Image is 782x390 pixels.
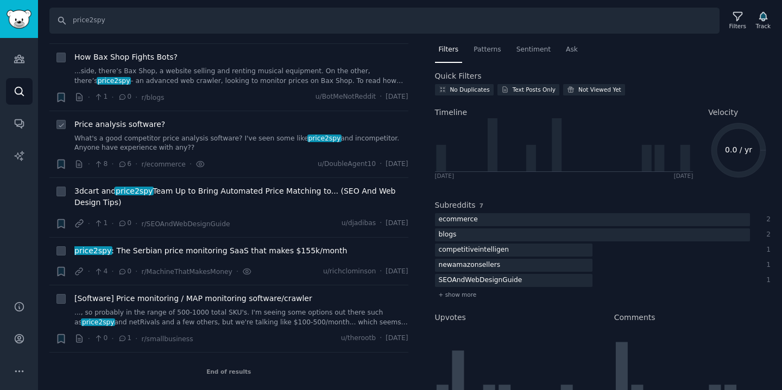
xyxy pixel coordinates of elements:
[141,161,185,168] span: r/ecommerce
[74,186,408,208] span: 3dcart and Team Up to Bring Automated Price Matching to... (SEO And Web Design Tips)
[725,145,752,154] text: 0.0 / yr
[450,86,490,93] div: No Duplicates
[474,45,501,55] span: Patterns
[118,159,131,169] span: 6
[118,267,131,277] span: 0
[7,10,31,29] img: GummySearch logo
[761,260,771,270] div: 1
[94,334,108,343] span: 0
[307,135,342,142] span: price2spy
[81,318,115,326] span: price2spy
[578,86,621,93] div: Not Viewed Yet
[141,335,193,343] span: r/smallbusiness
[94,159,108,169] span: 8
[761,245,771,255] div: 1
[435,213,482,227] div: ecommerce
[439,45,459,55] span: Filters
[380,219,382,228] span: ·
[380,267,382,277] span: ·
[74,308,408,327] a: ..., so probably in the range of 500-1000 total SKU's. I'm seeing some options out there such asp...
[435,312,466,323] h2: Upvotes
[341,334,376,343] span: u/therootb
[135,266,137,277] span: ·
[435,274,526,287] div: SEOAndWebDesignGuide
[118,334,131,343] span: 1
[94,92,108,102] span: 1
[141,94,164,101] span: r/blogs
[97,77,131,85] span: price2spy
[118,219,131,228] span: 0
[435,244,513,257] div: competitiveintelligen
[380,159,382,169] span: ·
[88,92,90,103] span: ·
[111,92,113,103] span: ·
[435,228,461,242] div: blogs
[74,119,165,130] a: Price analysis software?
[74,293,312,304] a: [Software] Price monitoring / MAP monitoring software/crawler
[135,333,137,344] span: ·
[386,334,408,343] span: [DATE]
[141,268,232,276] span: r/MachineThatMakesMoney
[115,187,154,195] span: price2spy
[88,266,90,277] span: ·
[49,8,720,34] input: Search Keyword
[316,92,376,102] span: u/BotMeNotReddit
[135,92,137,103] span: ·
[111,218,113,229] span: ·
[435,200,476,211] h2: Subreddits
[74,67,408,86] a: ...side, there’s Bax Shop, a website selling and renting musical equipment. On the other, there’s...
[439,291,477,298] span: + show more
[435,107,468,118] span: Timeline
[752,9,774,32] button: Track
[118,92,131,102] span: 0
[135,218,137,229] span: ·
[435,71,482,82] h2: Quick Filters
[135,158,137,170] span: ·
[94,267,108,277] span: 4
[708,107,738,118] span: Velocity
[342,219,376,228] span: u/djadibas
[566,45,578,55] span: Ask
[386,219,408,228] span: [DATE]
[74,245,347,257] span: : The Serbian price monitoring SaaS that makes $155k/month
[323,267,376,277] span: u/richclominson
[318,159,376,169] span: u/DoubleAgent10
[614,312,655,323] h2: Comments
[74,245,347,257] a: price2spy: The Serbian price monitoring SaaS that makes $155k/month
[435,172,455,180] div: [DATE]
[435,259,504,272] div: newamazonsellers
[88,158,90,170] span: ·
[88,333,90,344] span: ·
[729,22,746,30] div: Filters
[88,218,90,229] span: ·
[386,92,408,102] span: [DATE]
[380,92,382,102] span: ·
[386,267,408,277] span: [DATE]
[111,266,113,277] span: ·
[513,86,556,93] div: Text Posts Only
[761,276,771,285] div: 1
[516,45,551,55] span: Sentiment
[674,172,693,180] div: [DATE]
[480,202,483,209] span: 7
[761,230,771,240] div: 2
[73,246,112,255] span: price2spy
[380,334,382,343] span: ·
[74,186,408,208] a: 3dcart andprice2spyTeam Up to Bring Automated Price Matching to... (SEO And Web Design Tips)
[236,266,238,277] span: ·
[111,158,113,170] span: ·
[386,159,408,169] span: [DATE]
[74,134,408,153] a: What's a good competitor price analysis software? I've seen some likeprice2spyand incompetitor. A...
[756,22,771,30] div: Track
[761,215,771,225] div: 2
[111,333,113,344] span: ·
[141,220,230,228] span: r/SEOAndWebDesignGuide
[74,52,178,63] a: How Bax Shop Fights Bots?
[94,219,108,228] span: 1
[190,158,192,170] span: ·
